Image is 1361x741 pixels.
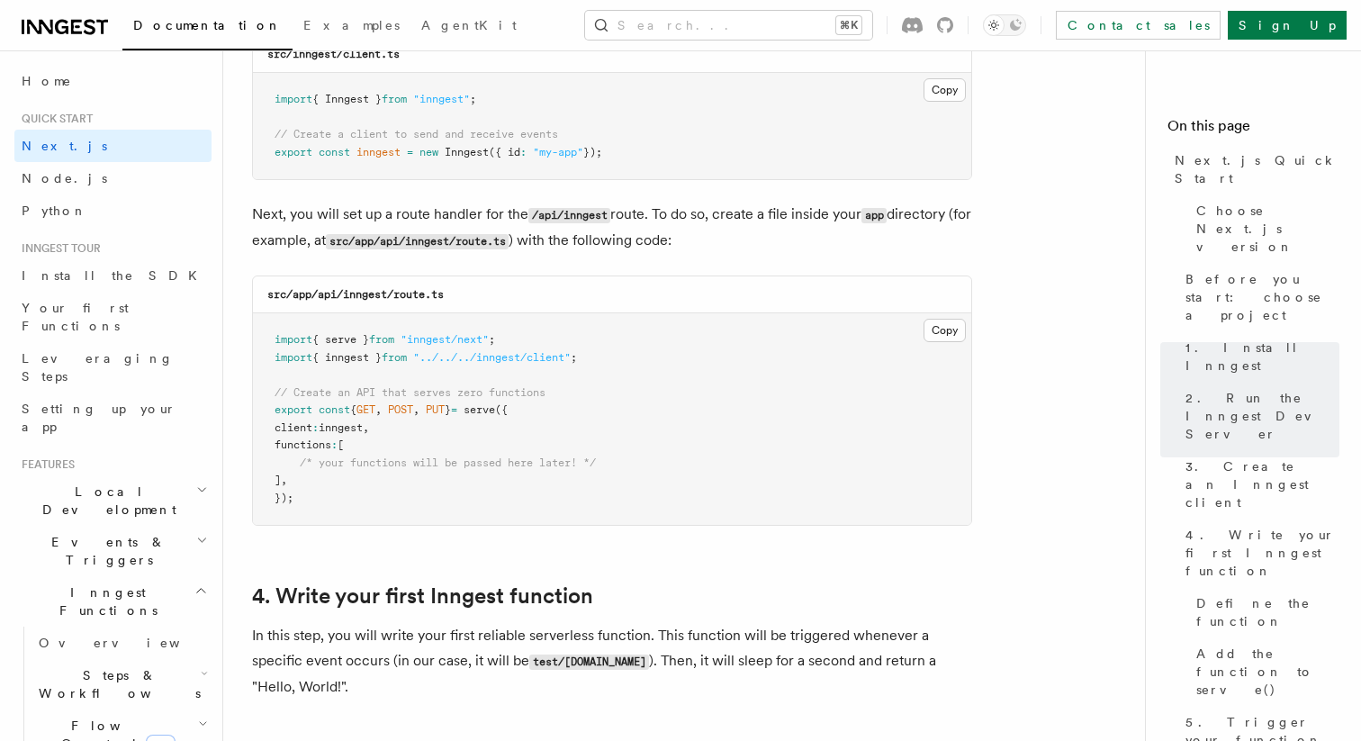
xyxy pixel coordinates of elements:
span: 3. Create an Inngest client [1185,457,1339,511]
a: Next.js [14,130,212,162]
span: ({ id [489,146,520,158]
a: Documentation [122,5,293,50]
span: // Create a client to send and receive events [275,128,558,140]
span: const [319,403,350,416]
h4: On this page [1167,115,1339,144]
span: Next.js [22,139,107,153]
code: src/app/api/inngest/route.ts [267,288,444,301]
a: AgentKit [410,5,527,49]
span: 1. Install Inngest [1185,339,1339,375]
button: Local Development [14,475,212,526]
span: , [281,474,287,486]
span: Define the function [1196,594,1339,630]
span: Leveraging Steps [22,351,174,384]
span: import [275,351,312,364]
span: Add the function to serve() [1196,645,1339,699]
button: Events & Triggers [14,526,212,576]
span: "my-app" [533,146,583,158]
button: Copy [924,78,966,102]
button: Inngest Functions [14,576,212,627]
span: GET [356,403,375,416]
button: Copy [924,319,966,342]
span: 4. Write your first Inngest function [1185,526,1339,580]
a: Next.js Quick Start [1167,144,1339,194]
span: ] [275,474,281,486]
a: 2. Run the Inngest Dev Server [1178,382,1339,450]
a: Choose Next.js version [1189,194,1339,263]
span: "inngest/next" [401,333,489,346]
span: Inngest tour [14,241,101,256]
a: Examples [293,5,410,49]
span: Documentation [133,18,282,32]
span: Home [22,72,72,90]
span: Inngest Functions [14,583,194,619]
a: Add the function to serve() [1189,637,1339,706]
span: , [375,403,382,416]
span: : [312,421,319,434]
span: = [451,403,457,416]
span: Quick start [14,112,93,126]
span: { serve } [312,333,369,346]
span: { Inngest } [312,93,382,105]
span: }); [583,146,602,158]
a: Overview [32,627,212,659]
span: { [350,403,356,416]
a: 4. Write your first Inngest function [1178,519,1339,587]
span: "inngest" [413,93,470,105]
span: PUT [426,403,445,416]
span: // Create an API that serves zero functions [275,386,545,399]
span: from [369,333,394,346]
span: serve [464,403,495,416]
a: Home [14,65,212,97]
span: new [419,146,438,158]
span: Examples [303,18,400,32]
span: = [407,146,413,158]
span: const [319,146,350,158]
span: Your first Functions [22,301,129,333]
span: client [275,421,312,434]
span: , [363,421,369,434]
span: ; [489,333,495,346]
span: import [275,93,312,105]
span: POST [388,403,413,416]
span: Features [14,457,75,472]
span: ; [470,93,476,105]
code: src/inngest/client.ts [267,48,400,60]
kbd: ⌘K [836,16,861,34]
span: ({ [495,403,508,416]
span: { inngest } [312,351,382,364]
span: Local Development [14,483,196,519]
span: Events & Triggers [14,533,196,569]
span: export [275,146,312,158]
a: Install the SDK [14,259,212,292]
span: from [382,93,407,105]
span: 2. Run the Inngest Dev Server [1185,389,1339,443]
span: /* your functions will be passed here later! */ [300,456,596,469]
code: /api/inngest [528,208,610,223]
span: , [413,403,419,416]
span: inngest [319,421,363,434]
span: ; [571,351,577,364]
a: 4. Write your first Inngest function [252,583,593,609]
code: src/app/api/inngest/route.ts [326,234,509,249]
span: : [520,146,527,158]
span: Overview [39,636,224,650]
a: Define the function [1189,587,1339,637]
span: Node.js [22,171,107,185]
a: 1. Install Inngest [1178,331,1339,382]
a: Contact sales [1056,11,1221,40]
a: Leveraging Steps [14,342,212,393]
span: "../../../inngest/client" [413,351,571,364]
span: Inngest [445,146,489,158]
p: Next, you will set up a route handler for the route. To do so, create a file inside your director... [252,202,972,254]
span: AgentKit [421,18,517,32]
span: functions [275,438,331,451]
span: import [275,333,312,346]
a: Your first Functions [14,292,212,342]
span: inngest [356,146,401,158]
span: [ [338,438,344,451]
a: Python [14,194,212,227]
span: }); [275,492,293,504]
a: Setting up your app [14,393,212,443]
a: Node.js [14,162,212,194]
